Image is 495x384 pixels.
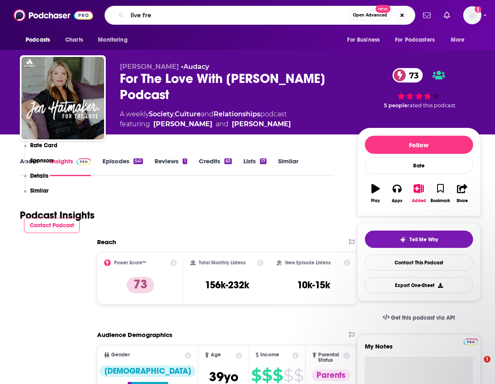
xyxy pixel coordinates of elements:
span: New [376,5,390,13]
img: User Profile [463,6,481,24]
span: $ [273,369,283,382]
a: Credits63 [199,157,232,176]
button: open menu [341,32,390,48]
span: $ [251,369,261,382]
button: open menu [390,32,447,48]
button: Follow [365,136,473,154]
div: Play [371,198,380,203]
span: Age [211,352,221,358]
button: Added [408,179,429,208]
div: Rate [365,157,473,174]
button: open menu [92,32,138,48]
span: 73 [401,68,423,82]
div: 17 [260,158,267,164]
h2: Reach [97,238,116,246]
button: Contact Podcast [24,218,80,233]
div: 541 [133,158,143,164]
span: For Podcasters [395,34,435,46]
span: and [216,119,228,129]
span: featuring [120,119,291,129]
img: Podchaser Pro [76,158,91,165]
a: Show notifications dropdown [440,8,453,22]
iframe: Intercom live chat [467,356,487,376]
img: tell me why sparkle [400,236,406,243]
button: Bookmark [430,179,451,208]
div: 63 [224,158,232,164]
span: Podcasts [26,34,50,46]
a: Amy Hardin [232,119,291,129]
h2: Audience Demographics [97,331,172,339]
a: Show notifications dropdown [420,8,434,22]
h2: New Episode Listens [285,260,331,266]
span: [PERSON_NAME] [120,63,179,71]
button: Details [24,172,49,188]
a: Relationships [214,110,260,118]
a: Culture [175,110,201,118]
button: Sponsors [24,157,54,172]
span: $ [294,369,303,382]
span: 5 people [384,102,407,108]
button: Play [365,179,386,208]
p: Sponsors [30,157,54,164]
span: Monitoring [98,34,127,46]
a: Similar [278,157,298,176]
h2: Power Score™ [114,260,146,266]
img: For The Love With Jen Hatmaker Podcast [21,57,104,139]
button: Export One-Sheet [365,277,473,293]
span: For Business [347,34,380,46]
div: A weekly podcast [120,109,291,129]
button: Show profile menu [463,6,481,24]
input: Search podcasts, credits, & more... [127,9,349,22]
p: Similar [30,187,49,194]
a: Lists17 [243,157,267,176]
button: tell me why sparkleTell Me Why [365,231,473,248]
button: open menu [20,32,61,48]
h3: 10k-15k [297,279,330,291]
a: About [20,157,38,176]
span: and [201,110,214,118]
a: Jen Hatmaker [153,119,212,129]
span: 1 [484,356,490,363]
h3: 156k-232k [205,279,249,291]
button: open menu [445,32,475,48]
div: [DEMOGRAPHIC_DATA] [100,365,196,377]
a: Reviews1 [155,157,187,176]
span: Open Advanced [353,13,387,17]
a: Episodes541 [102,157,143,176]
span: Income [260,352,279,358]
div: 1 [183,158,187,164]
span: More [451,34,465,46]
div: Apps [392,198,402,203]
div: Parents [312,370,350,381]
a: Charts [60,32,88,48]
a: Society [149,110,174,118]
span: Gender [111,352,130,358]
span: $ [283,369,293,382]
span: Charts [65,34,83,46]
h1: Podcast Insights [20,209,95,221]
a: Audacy [183,63,209,71]
span: • [181,63,209,71]
h2: Total Monthly Listens [199,260,245,266]
p: Details [30,172,48,179]
span: Logged in as shcarlos [463,6,481,24]
span: Tell Me Why [409,236,438,243]
svg: Add a profile image [475,6,481,13]
div: 73 5 peoplerated this podcast [357,63,481,114]
div: Share [457,198,468,203]
span: , [174,110,175,118]
button: Open AdvancedNew [349,10,391,20]
span: $ [262,369,272,382]
button: Share [451,179,473,208]
a: Contact This Podcast [365,254,473,271]
div: Added [412,198,426,203]
div: Search podcasts, credits, & more... [105,6,415,25]
img: Podchaser - Follow, Share and Rate Podcasts [14,7,93,23]
span: Parental Status [318,352,342,363]
button: Similar [24,187,49,203]
span: rated this podcast [407,102,455,108]
div: Bookmark [431,198,450,203]
a: 73 [393,68,423,82]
